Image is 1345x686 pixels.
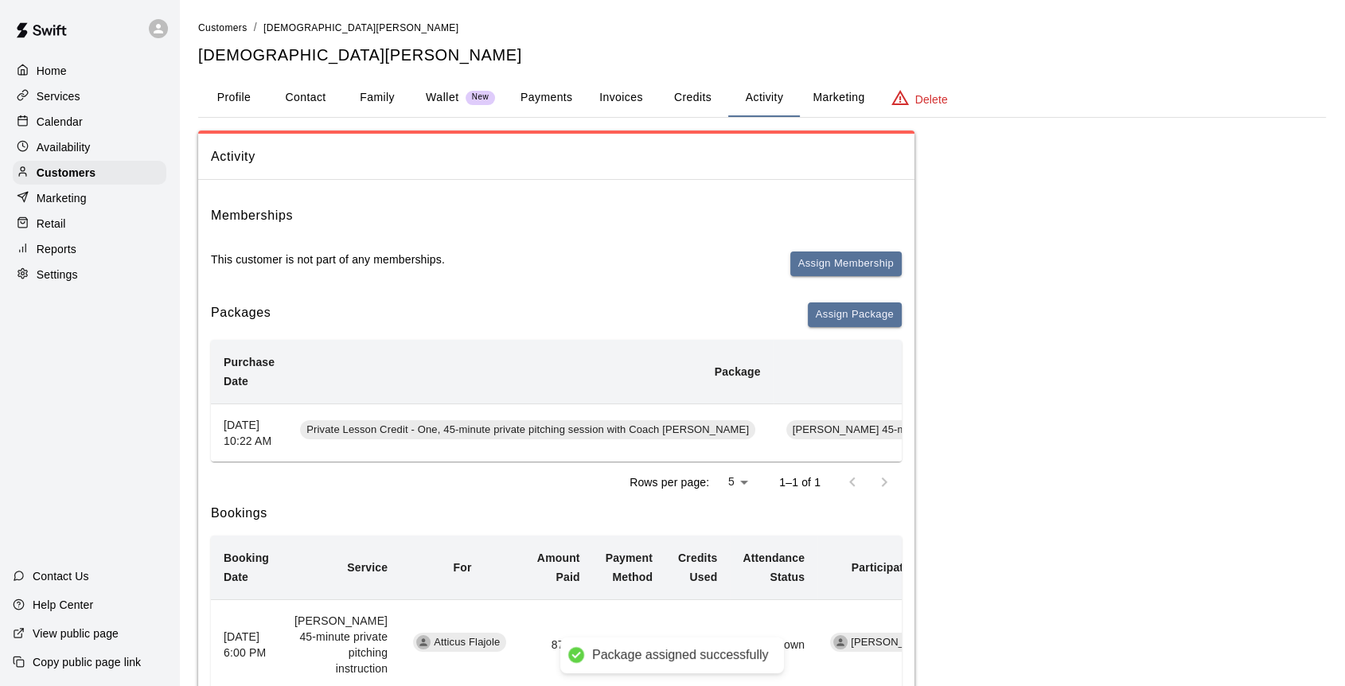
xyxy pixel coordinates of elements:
[13,237,166,261] a: Reports
[844,635,944,650] span: [PERSON_NAME]
[13,212,166,236] a: Retail
[786,423,1062,438] span: [PERSON_NAME] 45-minute private pitching instruction
[33,626,119,641] p: View public page
[657,79,728,117] button: Credits
[341,79,413,117] button: Family
[347,561,388,574] b: Service
[211,205,293,226] h6: Memberships
[715,470,754,493] div: 5
[852,561,949,574] b: Participating Staff
[37,165,96,181] p: Customers
[779,474,821,490] p: 1–1 of 1
[37,267,78,283] p: Settings
[211,302,271,327] h6: Packages
[211,146,902,167] span: Activity
[224,356,275,388] b: Purchase Date
[198,79,1326,117] div: basic tabs example
[254,19,257,36] li: /
[743,552,805,583] b: Attendance Status
[592,647,768,664] div: Package assigned successfully
[678,552,717,583] b: Credits Used
[790,251,902,276] button: Assign Membership
[13,186,166,210] a: Marketing
[198,79,270,117] button: Profile
[13,110,166,134] a: Calendar
[198,21,248,33] a: Customers
[37,114,83,130] p: Calendar
[833,635,848,649] div: Davis Engel
[300,425,760,438] a: Private Lesson Credit - One, 45-minute private pitching session with Coach [PERSON_NAME]
[33,654,141,670] p: Copy public page link
[606,552,653,583] b: Payment Method
[33,568,89,584] p: Contact Us
[915,92,948,107] p: Delete
[728,79,800,117] button: Activity
[13,84,166,108] a: Services
[830,633,944,652] div: [PERSON_NAME]
[37,216,66,232] p: Retail
[198,19,1326,37] nav: breadcrumb
[300,423,755,438] span: Private Lesson Credit - One, 45-minute private pitching session with Coach [PERSON_NAME]
[37,190,87,206] p: Marketing
[211,403,287,462] th: [DATE] 10:22 AM
[630,474,709,490] p: Rows per page:
[37,63,67,79] p: Home
[13,263,166,286] a: Settings
[13,161,166,185] a: Customers
[453,561,471,574] b: For
[37,241,76,257] p: Reports
[426,89,459,106] p: Wallet
[13,135,166,159] a: Availability
[198,45,1326,66] h5: [DEMOGRAPHIC_DATA][PERSON_NAME]
[808,302,902,327] button: Assign Package
[800,79,877,117] button: Marketing
[211,251,445,267] p: This customer is not part of any memberships.
[211,503,902,524] h6: Bookings
[466,92,495,103] span: New
[37,88,80,104] p: Services
[508,79,585,117] button: Payments
[37,139,91,155] p: Availability
[715,365,761,378] b: Package
[198,22,248,33] span: Customers
[537,552,580,583] b: Amount Paid
[270,79,341,117] button: Contact
[416,635,431,649] div: Atticus Flajole
[263,22,458,33] span: [DEMOGRAPHIC_DATA][PERSON_NAME]
[13,59,166,83] a: Home
[427,635,506,650] span: Atticus Flajole
[224,552,269,583] b: Booking Date
[33,597,93,613] p: Help Center
[585,79,657,117] button: Invoices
